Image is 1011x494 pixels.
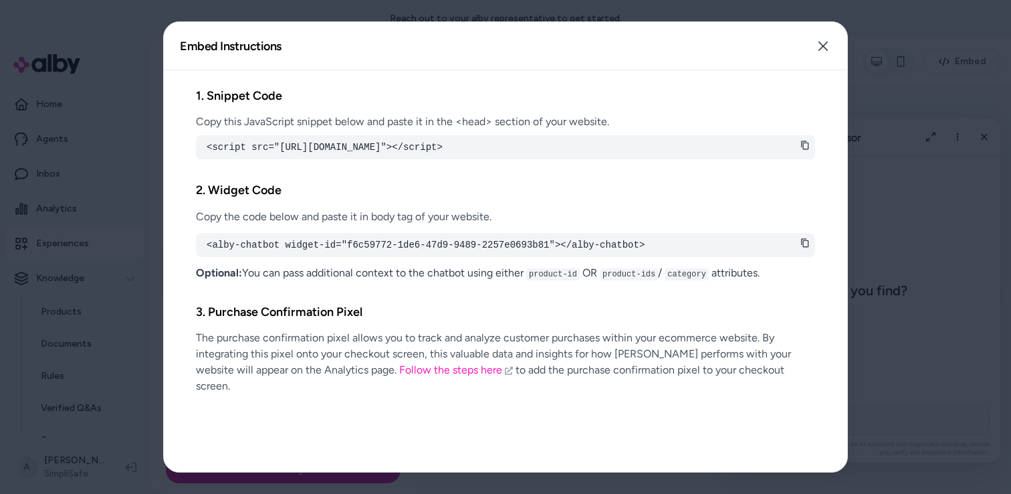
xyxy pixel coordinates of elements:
p: Copy this JavaScript snippet below and paste it in the <head> section of your website. [196,114,815,130]
p: The purchase confirmation pixel allows you to track and analyze customer purchases within your ec... [196,330,815,394]
strong: Optional: [196,266,242,279]
pre: <script src="[URL][DOMAIN_NAME]"></script> [207,141,804,154]
h2: Embed Instructions [180,40,282,52]
h2: 1. Snippet Code [196,86,815,106]
code: product-id [526,268,580,280]
pre: <alby-chatbot widget-id="f6c59772-1de6-47d9-9489-2257e0693b81"></alby-chatbot> [207,238,804,252]
a: Follow the steps here [399,363,513,376]
code: product-ids [600,268,658,280]
code: category [665,268,709,280]
p: You can pass additional context to the chatbot using either OR / attributes. [196,265,815,281]
p: Copy the code below and paste it in body tag of your website. [196,209,815,225]
h2: 2. Widget Code [196,181,815,200]
h2: 3. Purchase Confirmation Pixel [196,303,815,322]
